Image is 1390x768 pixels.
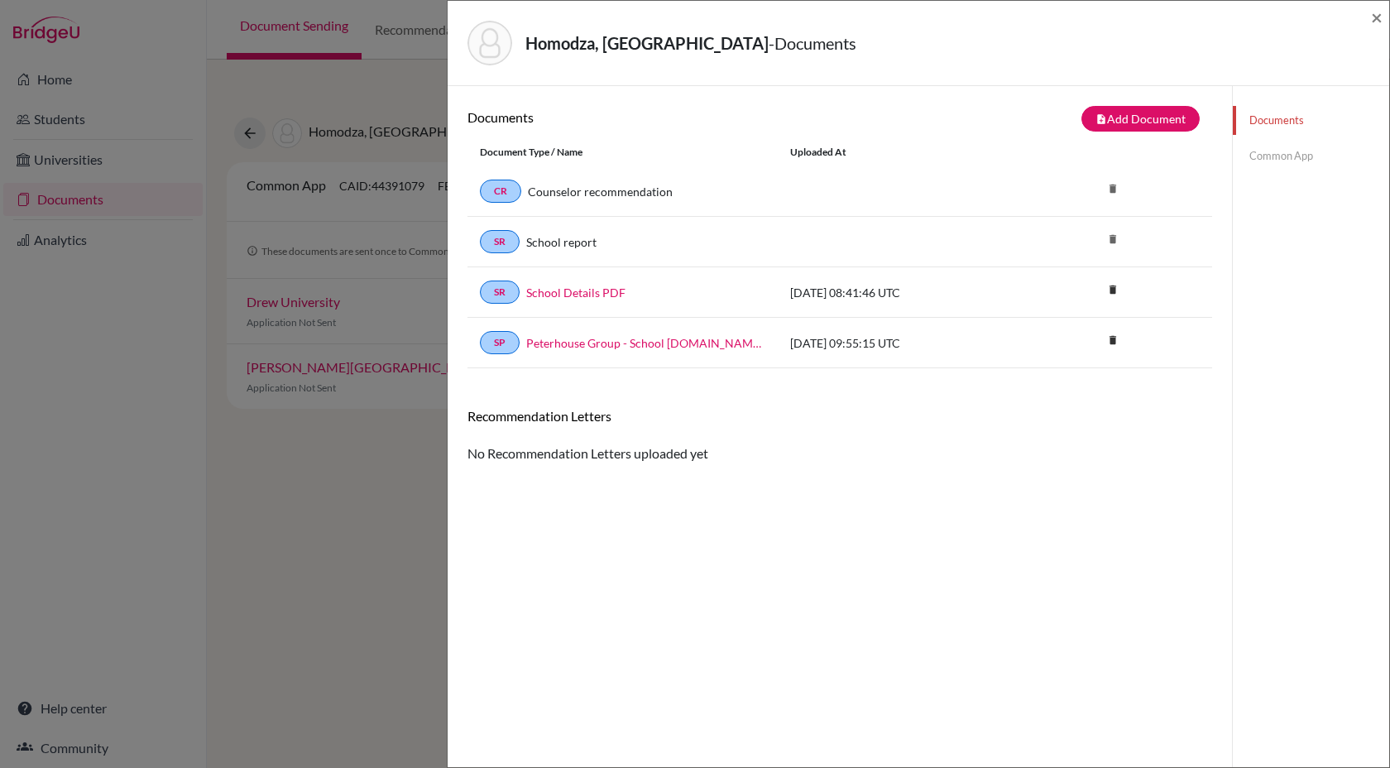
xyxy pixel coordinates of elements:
[528,183,673,200] a: Counselor recommendation
[526,233,597,251] a: School report
[480,281,520,304] a: SR
[1095,113,1107,125] i: note_add
[1100,330,1125,353] a: delete
[778,334,1026,352] div: [DATE] 09:55:15 UTC
[778,145,1026,160] div: Uploaded at
[526,284,625,301] a: School Details PDF
[480,180,521,203] a: CR
[1100,328,1125,353] i: delete
[480,331,520,354] a: SP
[526,334,765,352] a: Peterhouse Group - School [DOMAIN_NAME]_wide
[467,408,1212,424] h6: Recommendation Letters
[1100,176,1125,201] i: delete
[467,408,1212,463] div: No Recommendation Letters uploaded yet
[1371,7,1383,27] button: Close
[480,230,520,253] a: SR
[1100,277,1125,302] i: delete
[1100,280,1125,302] a: delete
[1081,106,1200,132] button: note_addAdd Document
[1371,5,1383,29] span: ×
[525,33,769,53] strong: Homodza, [GEOGRAPHIC_DATA]
[778,284,1026,301] div: [DATE] 08:41:46 UTC
[467,109,840,125] h6: Documents
[1233,142,1389,170] a: Common App
[1233,106,1389,135] a: Documents
[1100,227,1125,252] i: delete
[467,145,778,160] div: Document Type / Name
[769,33,856,53] span: - Documents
